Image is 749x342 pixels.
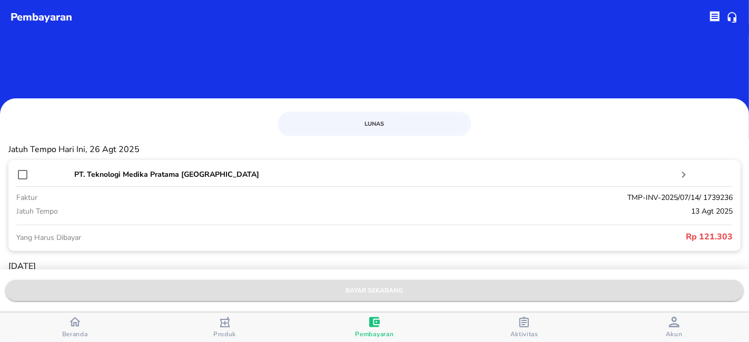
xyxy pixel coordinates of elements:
span: Beranda [62,330,88,338]
span: Akun [666,330,683,338]
p: Jatuh Tempo Hari Ini, 26 Agt 2025 [8,145,741,155]
span: Lunas [287,119,462,129]
p: faktur [16,192,315,203]
span: bayar sekarang [14,285,735,296]
button: Produk [150,313,299,342]
span: Pembayaran [356,330,394,338]
p: jatuh tempo [16,206,315,217]
p: TMP-INV-2025/07/14/ 1739236 [315,192,733,203]
span: Aktivitas [510,330,538,338]
p: Yang Harus Dibayar [16,232,374,243]
p: [DATE] [8,261,741,271]
a: Lunas [281,115,468,133]
button: bayar sekarang [5,280,744,301]
div: simple tabs [278,112,471,133]
p: PT. Teknologi Medika Pratama [GEOGRAPHIC_DATA] [74,169,678,180]
button: Pembayaran [300,313,449,342]
p: Rp 121.303 [374,230,733,243]
p: 13 Agt 2025 [315,206,733,217]
p: pembayaran [11,9,72,25]
button: Aktivitas [449,313,599,342]
button: Akun [599,313,749,342]
span: Produk [213,330,236,338]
